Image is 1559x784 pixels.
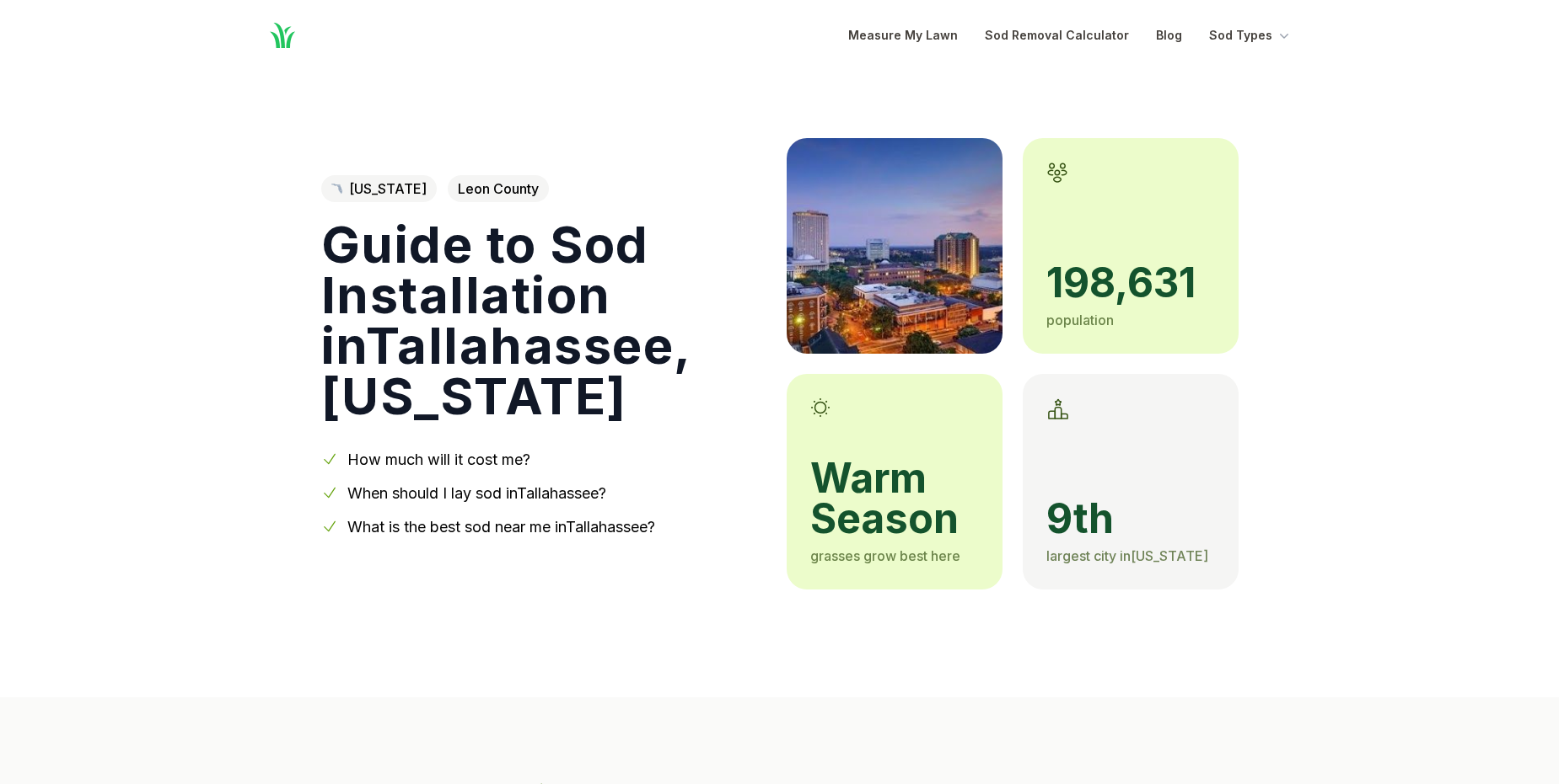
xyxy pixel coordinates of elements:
[1209,25,1293,45] button: Sod Types
[321,219,760,421] h1: Guide to Sod Installation in Tallahassee , [US_STATE]
[787,138,1003,354] img: A picture of Tallahassee
[810,458,979,539] span: warm season
[848,25,958,45] a: Measure My Lawn
[1046,312,1114,328] span: population
[1156,25,1182,45] a: Blog
[1046,499,1215,539] span: 9th
[347,518,655,536] a: What is the best sod near me inTallahassee?
[347,451,530,468] a: How much will it cost me?
[1046,263,1215,303] span: 198,631
[321,175,437,202] a: [US_STATE]
[448,175,549,202] span: Leon County
[347,484,606,502] a: When should I lay sod inTallahassee?
[810,547,960,564] span: grasses grow best here
[1046,547,1208,564] span: largest city in [US_STATE]
[331,184,342,195] img: Florida state outline
[985,25,1129,45] a: Sod Removal Calculator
